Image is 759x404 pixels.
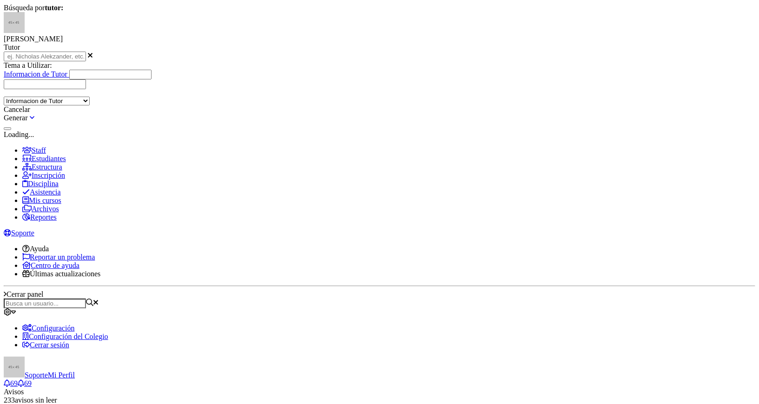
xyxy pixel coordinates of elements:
a: Estudiantes [22,155,66,163]
span: Inscripción [32,171,65,179]
a: 69 [18,379,32,387]
a: 69 [4,379,18,387]
span: 69 [10,379,18,387]
a: Archivos [22,205,59,213]
a: Inscripción [22,171,65,179]
a: Informacion de Tutor [4,70,69,78]
a: Generar [4,114,28,122]
a: Cerrar sesión [22,341,69,349]
a: Estructura [22,163,62,171]
div: [PERSON_NAME] [4,35,755,43]
a: SoporteMi Perfil [4,371,75,379]
img: 45x45 [4,12,25,33]
button: Close (Esc) [4,127,11,130]
input: Busca un usuario... [4,299,86,308]
span: Estudiantes [32,155,66,163]
a: Reportar un problema [22,253,95,261]
span: Asistencia [30,188,61,196]
a: Disciplina [22,180,59,188]
span: Cerrar panel [7,290,44,298]
span: Mi Perfil [48,371,75,379]
div: Cancelar [4,105,755,114]
a: Ayuda [22,245,49,253]
a: Reportes [22,213,57,221]
a: Staff [22,146,46,154]
a: Asistencia [22,188,61,196]
div: Loading... [4,130,755,139]
span: 233 [4,396,15,404]
div: Avisos [4,388,755,396]
span: Búsqueda por [4,4,63,12]
a: Configuración del Colegio [22,332,108,340]
span: Archivos [32,205,59,213]
span: Reportes [30,213,57,221]
label: Tema a Utilizar: [4,61,52,69]
span: Soporte [25,371,48,379]
span: 69 [24,379,32,387]
div: Tutor [4,43,755,52]
a: Soporte [4,229,34,237]
span: Informacion de Tutor [4,70,67,78]
input: ej. Nicholas Alekzander, etc. [4,52,86,61]
img: 45x45 [4,357,25,378]
a: Configuración [22,324,74,332]
span: avisos sin leer [4,396,57,404]
a: Últimas actualizaciones [22,270,100,278]
span: Estructura [32,163,62,171]
span: Disciplina [28,180,59,188]
strong: tutor: [45,4,63,12]
span: Staff [32,146,46,154]
a: Centro de ayuda [22,261,79,269]
a: Mis cursos [22,196,61,204]
span: Soporte [11,229,34,237]
span: Mis cursos [29,196,61,204]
